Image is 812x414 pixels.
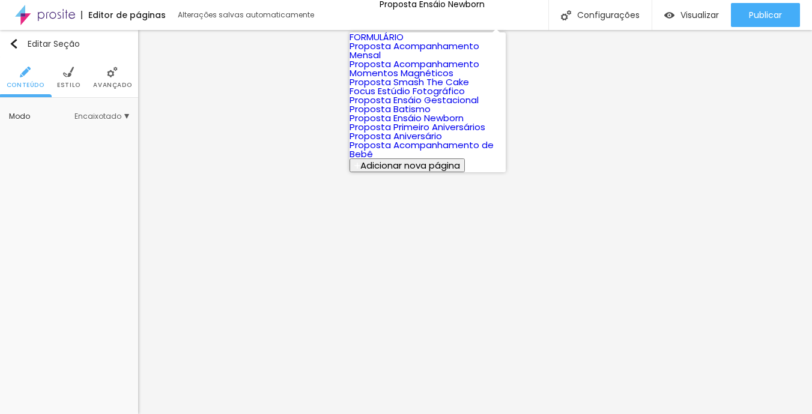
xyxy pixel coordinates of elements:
[350,103,431,115] a: Proposta Batismo
[350,139,494,160] a: Proposta Acompanhamento de Bebê
[350,58,479,70] a: Proposta Acompanhamento
[9,113,74,120] div: Modo
[9,39,80,49] div: Editar Seção
[63,67,74,77] img: Icone
[138,30,812,414] iframe: Editor
[350,76,469,88] a: Proposta Smash The Cake
[350,31,404,43] a: FORMULÁRIO
[350,40,479,61] a: Proposta Acompanhamento Mensal
[350,130,442,142] a: Proposta Aniversário
[7,82,44,88] span: Conteúdo
[561,10,571,20] img: Icone
[20,67,31,77] img: Icone
[350,158,465,172] button: Adicionar nova página
[107,67,118,77] img: Icone
[360,159,460,172] span: Adicionar nova página
[9,39,19,49] img: Icone
[680,10,719,20] span: Visualizar
[178,11,316,19] div: Alterações salvas automaticamente
[350,121,485,133] a: Proposta Primeiro Aniversários
[81,11,166,19] div: Editor de páginas
[350,85,465,97] a: Focus Estúdio Fotográfico
[652,3,731,27] button: Visualizar
[749,10,782,20] span: Publicar
[57,82,80,88] span: Estilo
[93,82,132,88] span: Avançado
[350,67,453,79] a: Momentos Magnéticos
[74,113,129,120] span: Encaixotado
[350,94,479,106] a: Proposta Ensáio Gestacional
[350,112,464,124] a: Proposta Ensáio Newborn
[731,3,800,27] button: Publicar
[664,10,674,20] img: view-1.svg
